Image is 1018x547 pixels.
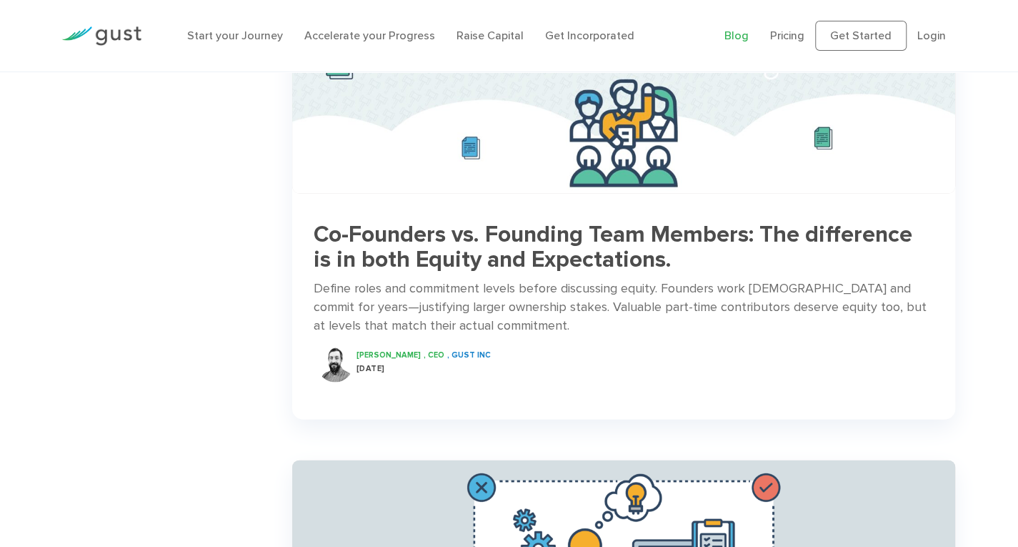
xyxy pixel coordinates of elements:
h3: Co-Founders vs. Founding Team Members: The difference is in both Equity and Expectations. [314,222,934,272]
span: [PERSON_NAME] [356,350,421,359]
div: Define roles and commitment levels before discussing equity. Founders work [DEMOGRAPHIC_DATA] and... [314,279,934,335]
span: [DATE] [356,363,385,373]
a: Get Started [815,21,907,51]
span: , Gust INC [447,350,491,359]
a: Pricing [770,29,804,42]
span: , CEO [424,350,444,359]
a: Get Incorporated [545,29,634,42]
a: Raise Capital [456,29,524,42]
a: Login [917,29,946,42]
a: Blog [724,29,749,42]
a: Start your Journey [187,29,283,42]
a: Accelerate your Progress [304,29,435,42]
img: Gust Logo [61,26,141,46]
img: Peter Swan [317,346,353,382]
